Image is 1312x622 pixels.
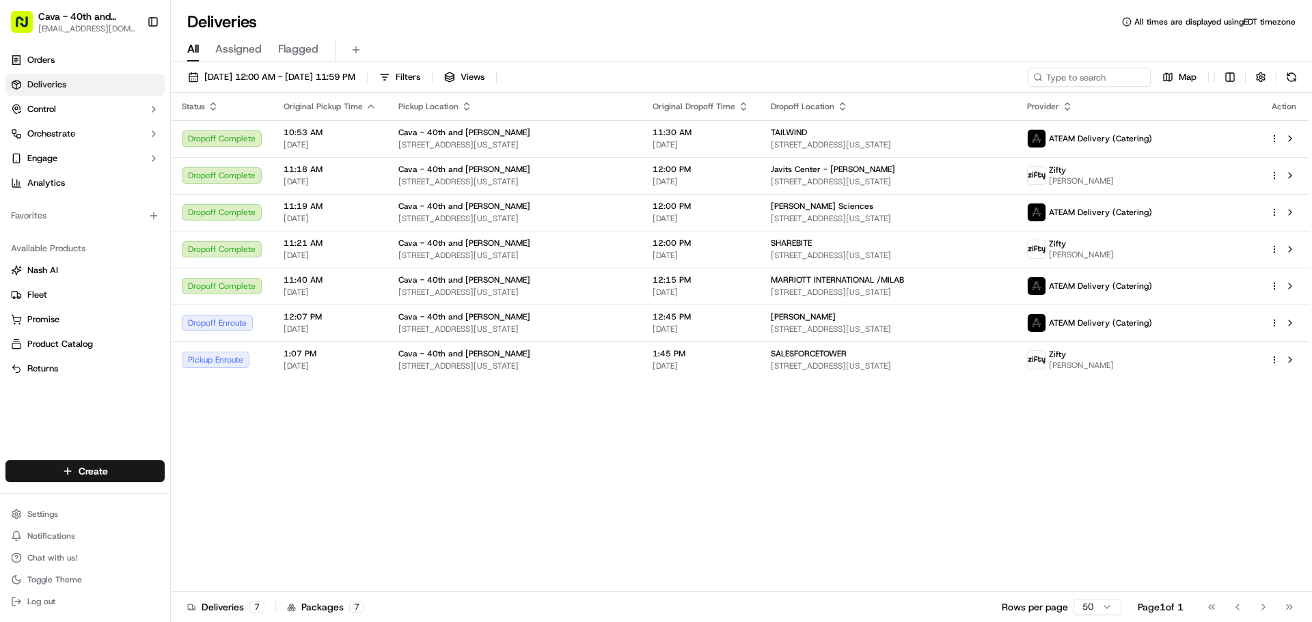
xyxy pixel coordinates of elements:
span: [STREET_ADDRESS][US_STATE] [398,213,631,224]
span: Provider [1027,101,1059,112]
div: Page 1 of 1 [1138,600,1184,614]
button: Nash AI [5,259,165,281]
span: Promise [27,313,59,326]
span: 1:45 PM [653,348,749,359]
span: [STREET_ADDRESS][US_STATE] [771,139,1005,150]
span: [STREET_ADDRESS][US_STATE] [398,287,631,298]
span: ATEAM Delivery (Catering) [1049,133,1152,144]
span: Chat with us! [27,552,77,563]
span: Assigned [215,41,262,57]
span: Cava - 40th and [PERSON_NAME] [398,164,530,175]
span: ATEAM Delivery (Catering) [1049,281,1152,292]
span: [DATE] [653,213,749,224]
span: Zifty [1049,238,1066,249]
span: Toggle Theme [27,574,82,585]
span: [STREET_ADDRESS][US_STATE] [771,213,1005,224]
div: Deliveries [187,600,264,614]
img: ateam_logo.png [1028,203,1045,221]
span: SHAREBITE [771,238,812,249]
span: Engage [27,152,57,165]
span: 12:00 PM [653,238,749,249]
button: Control [5,98,165,120]
button: Settings [5,505,165,524]
a: Deliveries [5,74,165,96]
span: [DATE] [653,361,749,371]
span: Deliveries [27,79,66,91]
span: Orchestrate [27,128,75,140]
span: ATEAM Delivery (Catering) [1049,207,1152,218]
div: Action [1270,101,1298,112]
span: All times are displayed using EDT timezone [1134,16,1296,27]
span: [EMAIL_ADDRESS][DOMAIN_NAME] [38,23,136,34]
button: Notifications [5,526,165,546]
span: Cava - 40th and [PERSON_NAME] [398,348,530,359]
span: Control [27,103,56,115]
span: Map [1179,71,1197,83]
span: 12:45 PM [653,311,749,322]
span: Filters [396,71,420,83]
span: [DATE] [653,287,749,298]
span: Orders [27,54,55,66]
span: MARRIOTT INTERNATIONAL /MILAB [771,274,904,285]
button: Product Catalog [5,333,165,355]
span: [PERSON_NAME] Sciences [771,201,873,212]
span: Zifty [1049,165,1066,175]
span: TAILWIND [771,127,807,138]
img: ateam_logo.png [1028,130,1045,147]
button: Cava - 40th and [PERSON_NAME] [38,10,136,23]
input: Type to search [1028,68,1151,87]
span: 11:21 AM [284,238,377,249]
img: ateam_logo.png [1028,314,1045,332]
a: Returns [11,363,159,375]
span: [DATE] 12:00 AM - [DATE] 11:59 PM [204,71,355,83]
span: Notifications [27,531,75,541]
div: 7 [249,601,264,613]
span: Cava - 40th and [PERSON_NAME] [398,238,530,249]
span: Analytics [27,177,65,189]
span: Zifty [1049,349,1066,360]
span: Product Catalog [27,338,93,350]
span: [STREET_ADDRESS][US_STATE] [398,324,631,335]
span: [STREET_ADDRESS][US_STATE] [771,250,1005,261]
span: Pickup Location [398,101,459,112]
span: SALESFORCETOWER [771,348,847,359]
img: zifty-logo-trans-sq.png [1028,167,1045,184]
span: [STREET_ADDRESS][US_STATE] [398,176,631,187]
a: Fleet [11,289,159,301]
div: Packages [287,600,364,614]
a: Promise [11,313,159,326]
span: Dropoff Location [771,101,834,112]
span: [PERSON_NAME] [1049,249,1114,260]
button: Toggle Theme [5,570,165,589]
span: [DATE] [284,287,377,298]
span: 12:00 PM [653,164,749,175]
span: [STREET_ADDRESS][US_STATE] [398,361,631,371]
span: 12:15 PM [653,274,749,285]
span: [DATE] [653,250,749,261]
span: Views [461,71,484,83]
button: Refresh [1282,68,1301,87]
button: Engage [5,147,165,169]
span: 11:40 AM [284,274,377,285]
span: Cava - 40th and [PERSON_NAME] [398,201,530,212]
span: 11:18 AM [284,164,377,175]
button: Promise [5,309,165,330]
button: Views [438,68,491,87]
span: Nash AI [27,264,58,277]
span: [DATE] [653,324,749,335]
button: Create [5,460,165,482]
p: Rows per page [1002,600,1068,614]
span: All [187,41,199,57]
span: Fleet [27,289,47,301]
span: Original Dropoff Time [653,101,735,112]
span: 1:07 PM [284,348,377,359]
span: Cava - 40th and [PERSON_NAME] [398,274,530,285]
span: [STREET_ADDRESS][US_STATE] [398,250,631,261]
span: [STREET_ADDRESS][US_STATE] [771,287,1005,298]
div: 7 [349,601,364,613]
span: [STREET_ADDRESS][US_STATE] [771,324,1005,335]
span: 10:53 AM [284,127,377,138]
span: [PERSON_NAME] [1049,175,1114,186]
span: [DATE] [653,139,749,150]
